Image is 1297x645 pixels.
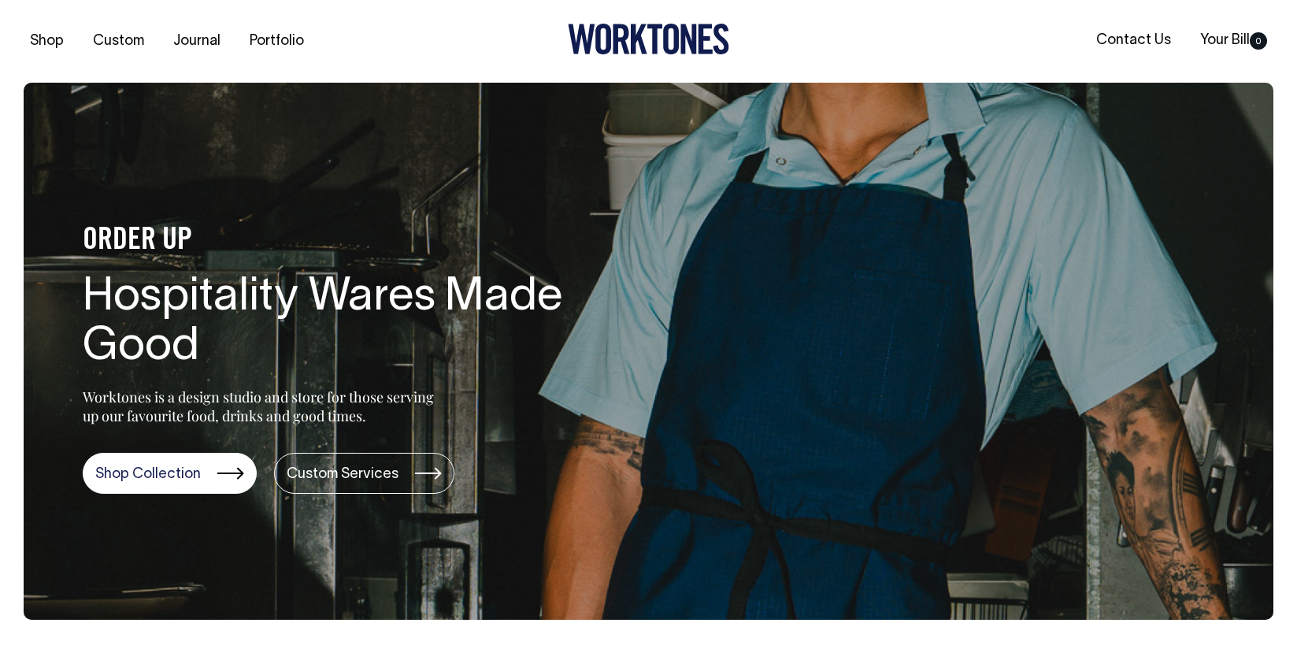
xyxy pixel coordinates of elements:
a: Your Bill0 [1194,28,1273,54]
a: Custom [87,28,150,54]
p: Worktones is a design studio and store for those serving up our favourite food, drinks and good t... [83,387,441,425]
a: Journal [167,28,227,54]
span: 0 [1250,32,1267,50]
a: Shop [24,28,70,54]
a: Contact Us [1090,28,1177,54]
a: Custom Services [274,453,454,494]
a: Portfolio [243,28,310,54]
a: Shop Collection [83,453,257,494]
h4: ORDER UP [83,224,587,258]
h1: Hospitality Wares Made Good [83,273,587,374]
